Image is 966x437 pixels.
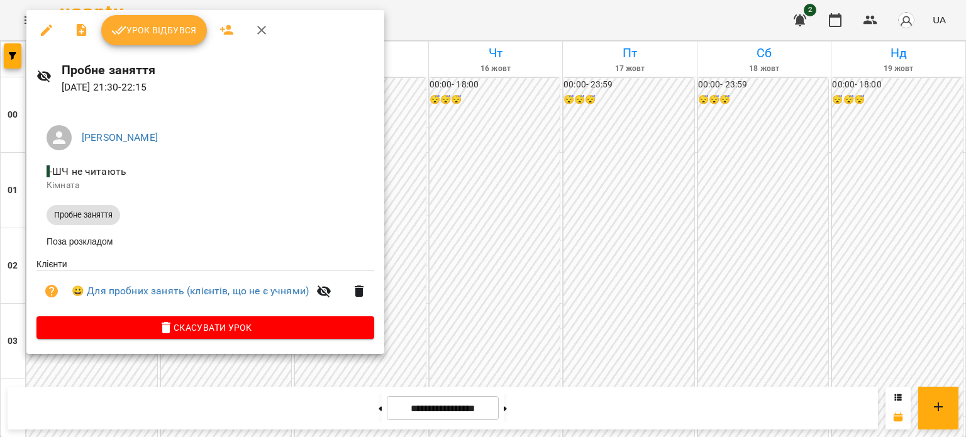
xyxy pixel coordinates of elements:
[36,276,67,306] button: Візит ще не сплачено. Додати оплату?
[47,320,364,335] span: Скасувати Урок
[47,179,364,192] p: Кімната
[62,80,374,95] p: [DATE] 21:30 - 22:15
[62,60,374,80] h6: Пробне заняття
[36,230,374,253] li: Поза розкладом
[36,258,374,316] ul: Клієнти
[36,316,374,339] button: Скасувати Урок
[47,165,129,177] span: - ШЧ не читають
[111,23,197,38] span: Урок відбувся
[82,131,158,143] a: [PERSON_NAME]
[101,15,207,45] button: Урок відбувся
[47,209,120,221] span: Пробне заняття
[72,284,309,299] a: 😀 Для пробних занять (клієнтів, що не є учнями)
